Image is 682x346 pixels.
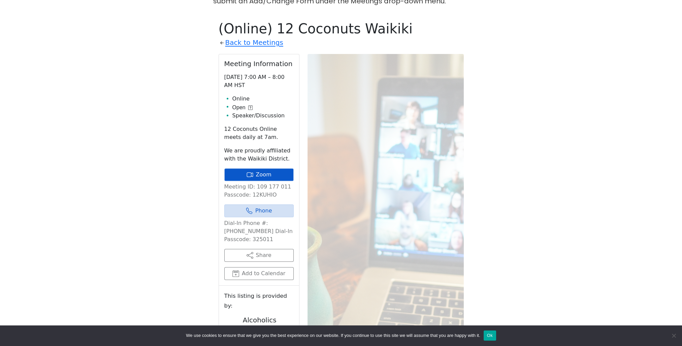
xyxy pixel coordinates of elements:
a: Back to Meetings [225,37,283,49]
h1: (Online) 12 Coconuts Waikiki [219,21,464,37]
li: Speaker/Discussion [232,112,294,120]
button: Share [224,249,294,262]
button: Add to Calendar [224,267,294,280]
span: No [670,332,677,339]
a: Phone [224,204,294,217]
span: Open [232,104,246,112]
button: Ok [484,330,496,341]
p: [DATE] 7:00 AM – 8:00 AM HST [224,73,294,89]
button: Open [232,104,253,112]
a: Zoom [224,168,294,181]
li: Online [232,95,294,103]
small: This listing is provided by: [224,291,294,311]
h2: Alcoholics Anonymous on [GEOGRAPHIC_DATA] [224,316,295,340]
span: We use cookies to ensure that we give you the best experience on our website. If you continue to ... [186,332,480,339]
p: 12 Coconuts Online meets daily at 7am. [224,125,294,141]
p: Meeting ID: 109 177 011 Passcode: 12KUHIO [224,183,294,199]
p: We are proudly affiliated with the Waikiki District. [224,147,294,163]
p: Dial-In Phone #: [PHONE_NUMBER] Dial-In Passcode: 325011 [224,219,294,243]
h2: Meeting Information [224,60,294,68]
